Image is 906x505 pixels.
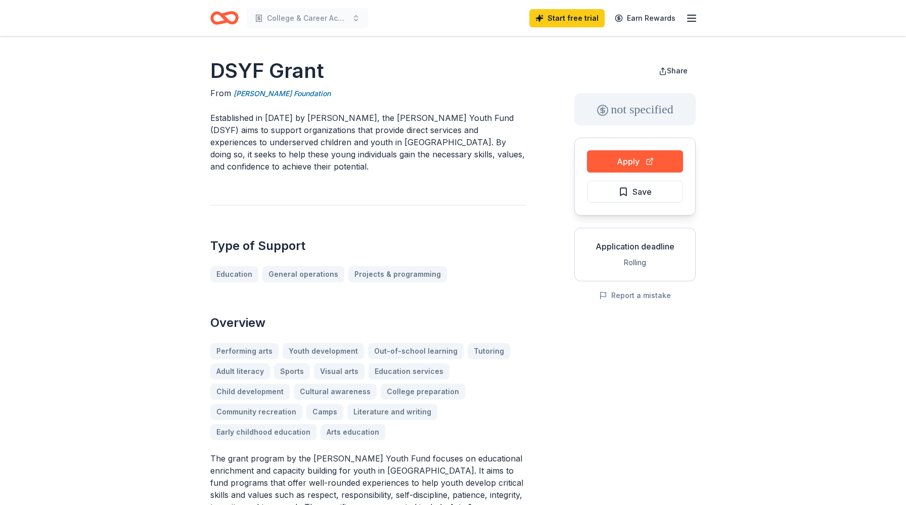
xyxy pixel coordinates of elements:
[609,9,682,27] a: Earn Rewards
[210,112,526,173] p: Established in [DATE] by [PERSON_NAME], the [PERSON_NAME] Youth Fund (DSYF) aims to support organ...
[247,8,368,28] button: College & Career Access for [MEDICAL_DATA], First Generation College Students
[234,88,331,100] a: [PERSON_NAME] Foundation
[599,289,671,302] button: Report a mistake
[651,61,696,81] button: Share
[210,315,526,331] h2: Overview
[632,185,652,198] span: Save
[210,57,526,85] h1: DSYF Grant
[574,93,696,125] div: not specified
[583,257,687,269] div: Rolling
[583,240,687,252] div: Application deadline
[587,150,683,173] button: Apply
[348,266,447,282] a: Projects & programming
[529,9,605,27] a: Start free trial
[587,181,683,203] button: Save
[667,66,688,75] span: Share
[210,87,526,100] div: From
[262,266,344,282] a: General operations
[210,238,526,254] h2: Type of Support
[267,12,348,24] span: College & Career Access for [MEDICAL_DATA], First Generation College Students
[210,266,258,282] a: Education
[210,6,239,30] a: Home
